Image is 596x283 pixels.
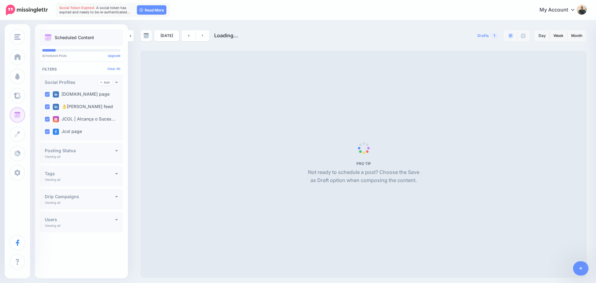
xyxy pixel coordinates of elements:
[108,54,120,57] a: Upgrade
[45,224,60,227] p: Viewing all
[6,5,48,15] img: Missinglettr
[45,201,60,204] p: Viewing all
[59,6,130,14] span: A social token has expired and needs to be re-authenticated…
[567,31,586,41] a: Month
[53,116,115,122] label: JCOL | Alcança o Suces…
[59,6,95,10] span: Social Token Expired.
[535,31,549,41] a: Day
[98,80,112,85] a: Add
[143,33,149,39] img: calendar-grey-darker.png
[45,171,115,176] h4: Tags
[477,34,489,38] span: Drafts
[45,217,115,222] h4: Users
[42,54,120,57] p: Scheduled Posts
[305,161,422,166] h5: PRO TIP
[490,33,498,39] span: 1
[53,129,82,135] label: Jcol page
[45,155,60,158] p: Viewing all
[45,80,98,84] h4: Social Profiles
[45,148,115,153] h4: Posting Status
[107,67,120,71] a: Clear All
[45,178,60,181] p: Viewing all
[42,67,120,71] h4: Filters
[137,5,166,15] a: Read More
[214,32,238,39] span: Loading...
[550,31,567,41] a: Week
[154,30,179,41] a: [DATE]
[474,30,502,41] a: Drafts1
[53,104,113,110] label: 👌[PERSON_NAME] feed
[45,34,52,41] img: calendar.png
[55,35,94,40] p: Scheduled Content
[521,34,526,38] img: facebook-grey-square.png
[508,33,513,38] img: paragraph-boxed.png
[53,116,59,122] img: instagram-square.png
[53,91,59,98] img: linkedin-square.png
[53,129,59,135] img: facebook-square.png
[14,34,20,40] img: menu.png
[53,104,59,110] img: linkedin-square.png
[45,194,115,199] h4: Drip Campaigns
[53,91,110,98] label: [DOMAIN_NAME] page
[533,2,587,18] a: My Account
[305,168,422,185] p: Not ready to schedule a post? Choose the Save as Draft option when composing the content.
